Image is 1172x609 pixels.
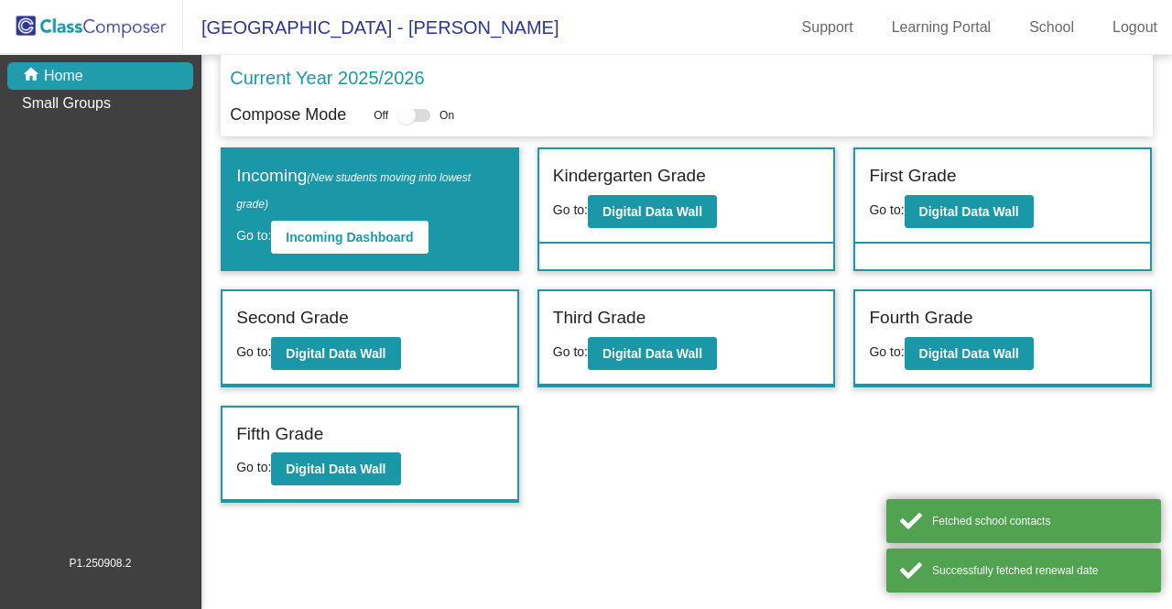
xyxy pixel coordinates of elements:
p: Home [44,65,83,87]
span: Go to: [869,344,904,359]
button: Digital Data Wall [271,337,400,370]
button: Digital Data Wall [905,195,1034,228]
div: Successfully fetched renewal date [932,562,1147,579]
button: Digital Data Wall [271,452,400,485]
a: Learning Portal [877,13,1006,42]
button: Digital Data Wall [905,337,1034,370]
span: Go to: [236,460,271,474]
span: Go to: [553,202,588,217]
span: On [439,107,454,124]
span: Go to: [236,228,271,243]
b: Digital Data Wall [919,346,1019,361]
a: Support [787,13,868,42]
label: Second Grade [236,305,349,332]
span: Go to: [553,344,588,359]
label: Fifth Grade [236,421,323,448]
p: Current Year 2025/2026 [230,64,424,92]
b: Digital Data Wall [286,462,385,476]
b: Digital Data Wall [919,204,1019,219]
button: Digital Data Wall [588,195,717,228]
label: Incoming [236,163,504,215]
p: Small Groups [22,92,111,114]
p: Compose Mode [230,103,346,127]
mat-icon: home [22,65,44,87]
b: Incoming Dashboard [286,230,413,245]
a: Logout [1098,13,1172,42]
label: First Grade [869,163,956,190]
label: Third Grade [553,305,646,332]
button: Incoming Dashboard [271,221,428,254]
button: Digital Data Wall [588,337,717,370]
b: Digital Data Wall [602,346,702,361]
b: Digital Data Wall [286,346,385,361]
span: Off [374,107,388,124]
span: Go to: [236,344,271,359]
div: Fetched school contacts [932,513,1147,529]
span: [GEOGRAPHIC_DATA] - [PERSON_NAME] [183,13,559,42]
label: Kindergarten Grade [553,163,706,190]
label: Fourth Grade [869,305,972,332]
b: Digital Data Wall [602,204,702,219]
span: Go to: [869,202,904,217]
span: (New students moving into lowest grade) [236,171,471,211]
a: School [1015,13,1089,42]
